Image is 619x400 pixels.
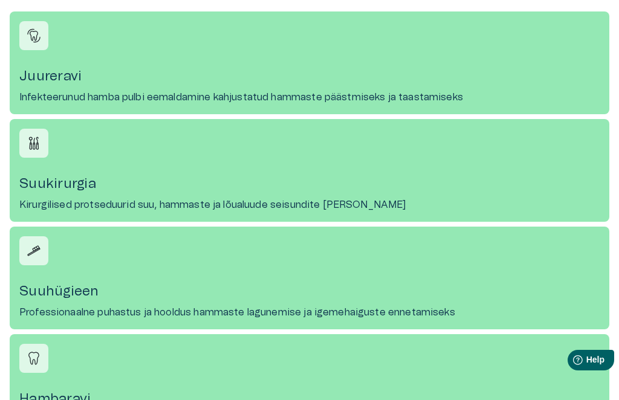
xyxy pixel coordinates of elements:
[19,305,455,320] p: Professionaalne puhastus ja hooldus hammaste lagunemise ja igemehaiguste ennetamiseks
[19,283,600,300] h4: Suuhügieen
[525,345,619,379] iframe: Help widget launcher
[19,90,463,105] p: Infekteerunud hamba pulbi eemaldamine kahjustatud hammaste päästmiseks ja taastamiseks
[19,198,406,212] p: Kirurgilised protseduurid suu, hammaste ja lõualuude seisundite [PERSON_NAME]
[25,349,43,367] img: Hambaravi icon
[19,176,600,192] h4: Suukirurgia
[25,242,43,260] img: Suuhügieen icon
[25,134,43,152] img: Suukirurgia icon
[25,27,43,45] img: Juureravi icon
[19,68,600,85] h4: Juureravi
